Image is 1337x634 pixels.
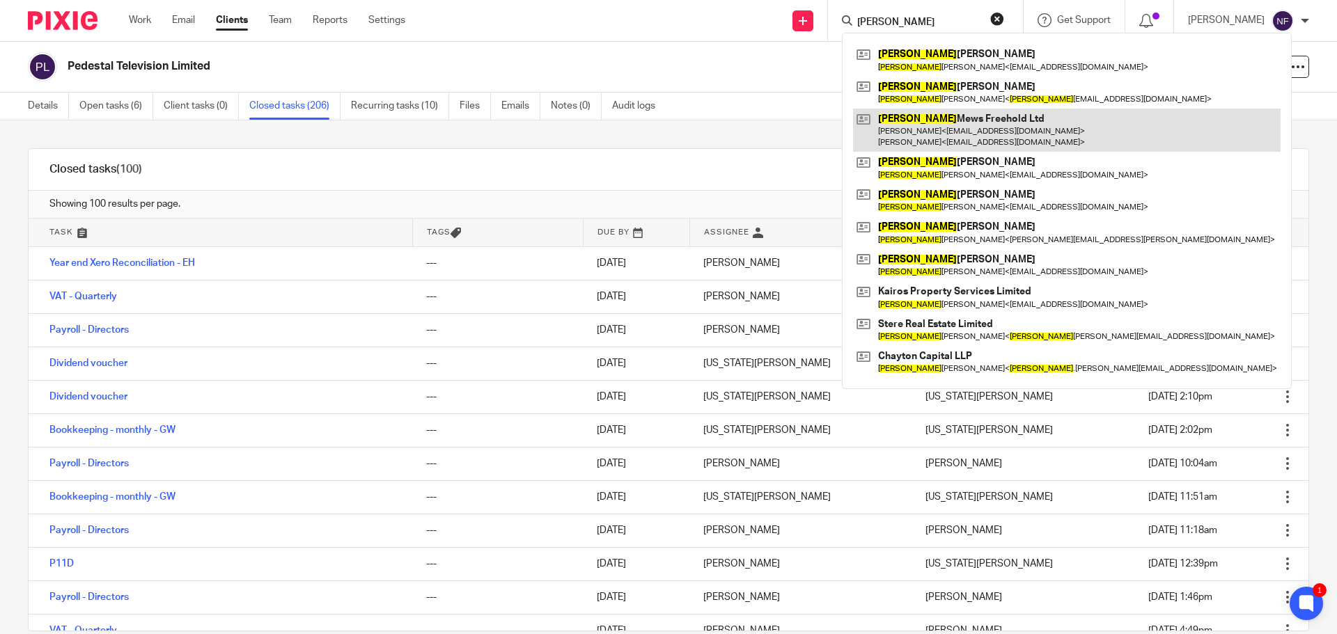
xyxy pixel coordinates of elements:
td: [PERSON_NAME] [689,313,912,347]
td: [DATE] [583,547,689,580]
img: Pixie [28,11,97,30]
div: --- [426,356,569,370]
td: [DATE] [583,514,689,547]
span: [DATE] 2:02pm [1148,425,1212,435]
a: Open tasks (6) [79,93,153,120]
a: Dividend voucher [49,358,127,368]
div: --- [426,590,569,604]
span: [DATE] 10:04am [1148,459,1217,468]
div: --- [426,256,569,270]
a: Recurring tasks (10) [351,93,449,120]
a: Clients [216,13,248,27]
div: --- [426,557,569,571]
span: [US_STATE][PERSON_NAME] [925,559,1053,569]
span: [PERSON_NAME] [925,459,1002,468]
a: Bookkeeping - monthly - GW [49,425,175,435]
td: [US_STATE][PERSON_NAME] [689,347,912,380]
h1: Closed tasks [49,162,142,177]
img: svg%3E [1272,10,1294,32]
div: --- [426,290,569,303]
div: --- [426,323,569,337]
div: --- [426,523,569,537]
th: Tags [412,219,583,246]
td: [PERSON_NAME] [689,514,912,547]
span: [US_STATE][PERSON_NAME] [925,392,1053,402]
a: Details [28,93,69,120]
a: VAT - Quarterly [49,292,117,301]
td: [DATE] [583,447,689,480]
td: [DATE] [583,380,689,413]
a: Email [172,13,195,27]
td: [US_STATE][PERSON_NAME] [689,480,912,514]
div: --- [426,490,569,504]
td: [DATE] [583,580,689,614]
a: Notes (0) [551,93,602,120]
td: [DATE] [583,313,689,347]
a: Emails [501,93,540,120]
span: Showing 100 results per page. [49,197,180,211]
span: (100) [116,164,142,175]
span: Get Support [1057,15,1111,25]
a: Work [129,13,151,27]
a: Payroll - Directors [49,325,129,335]
span: [US_STATE][PERSON_NAME] [925,425,1053,435]
a: Closed tasks (206) [249,93,341,120]
td: [PERSON_NAME] [689,547,912,580]
td: [US_STATE][PERSON_NAME] [689,380,912,413]
span: [PERSON_NAME] [925,525,1002,535]
td: [DATE] [583,480,689,514]
td: [DATE] [583,280,689,313]
span: [PERSON_NAME] [925,592,1002,602]
a: Settings [368,13,405,27]
img: svg%3E [28,52,57,81]
a: Year end Xero Reconciliation - EH [49,258,195,268]
td: [PERSON_NAME] [689,246,912,280]
span: [DATE] 12:39pm [1148,559,1218,569]
div: 1 [1313,583,1327,597]
span: [DATE] 2:10pm [1148,392,1212,402]
a: Reports [313,13,347,27]
a: Payroll - Directors [49,459,129,468]
a: Bookkeeping - monthly - GW [49,492,175,502]
input: Search [856,17,981,29]
span: [US_STATE][PERSON_NAME] [925,492,1053,502]
td: [PERSON_NAME] [689,447,912,480]
h2: Pedestal Television Limited [68,59,909,74]
td: [DATE] [583,347,689,380]
a: P11D [49,559,74,569]
a: Team [269,13,292,27]
td: [DATE] [583,246,689,280]
button: Clear [990,12,1004,26]
a: Client tasks (0) [164,93,239,120]
a: Audit logs [612,93,666,120]
div: --- [426,423,569,437]
span: [DATE] 1:46pm [1148,592,1212,602]
span: [DATE] 11:18am [1148,525,1217,535]
td: [PERSON_NAME] [689,280,912,313]
p: [PERSON_NAME] [1188,13,1265,27]
a: Payroll - Directors [49,592,129,602]
div: --- [426,457,569,470]
div: --- [426,390,569,404]
td: [DATE] [583,413,689,447]
td: [PERSON_NAME] [689,580,912,614]
a: Dividend voucher [49,392,127,402]
a: Files [460,93,491,120]
span: [DATE] 11:51am [1148,492,1217,502]
a: Payroll - Directors [49,525,129,535]
td: [US_STATE][PERSON_NAME] [689,413,912,447]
